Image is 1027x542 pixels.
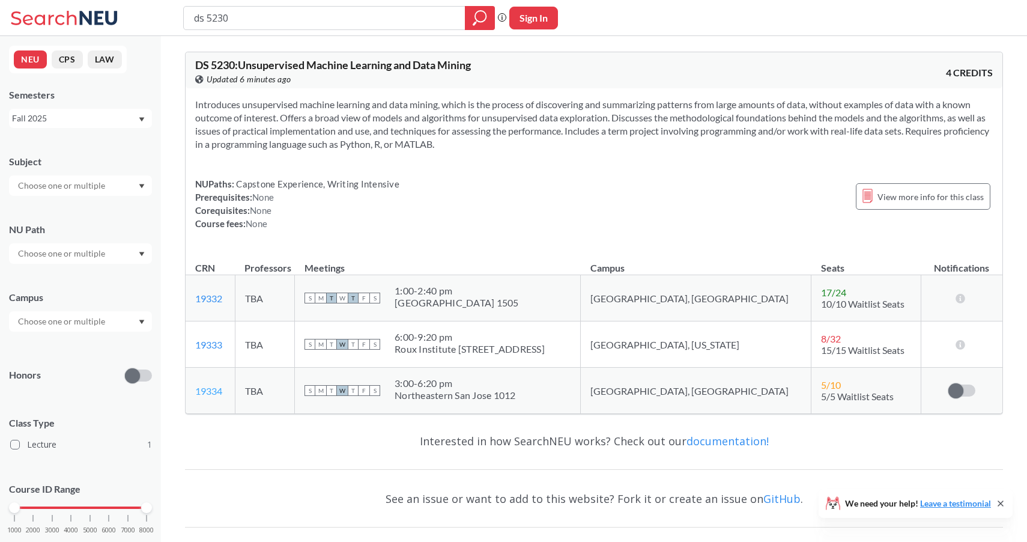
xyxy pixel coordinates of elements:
button: LAW [88,50,122,69]
span: 15/15 Waitlist Seats [821,344,904,356]
span: None [252,192,274,202]
span: F [359,339,369,350]
span: 7000 [121,527,135,534]
div: CRN [195,261,215,275]
span: 8000 [139,527,154,534]
div: magnifying glass [465,6,495,30]
span: T [326,385,337,396]
button: NEU [14,50,47,69]
span: S [304,293,315,303]
span: 5000 [83,527,97,534]
div: Fall 2025Dropdown arrow [9,109,152,128]
td: TBA [235,275,295,321]
span: T [348,293,359,303]
input: Class, professor, course number, "phrase" [193,8,456,28]
input: Choose one or multiple [12,178,113,193]
span: 3000 [45,527,59,534]
span: 2000 [26,527,40,534]
div: Dropdown arrow [9,175,152,196]
a: documentation! [686,434,769,448]
th: Seats [811,249,921,275]
td: [GEOGRAPHIC_DATA], [GEOGRAPHIC_DATA] [581,368,811,414]
span: M [315,339,326,350]
span: T [348,385,359,396]
span: Capstone Experience, Writing Intensive [234,178,399,189]
section: Introduces unsupervised machine learning and data mining, which is the process of discovering and... [195,98,993,151]
div: Dropdown arrow [9,311,152,332]
span: None [246,218,267,229]
div: NU Path [9,223,152,236]
a: 19333 [195,339,222,350]
span: S [304,385,315,396]
input: Choose one or multiple [12,314,113,329]
span: 4000 [64,527,78,534]
a: GitHub [763,492,801,506]
td: TBA [235,368,295,414]
div: Campus [9,291,152,304]
div: Dropdown arrow [9,243,152,264]
span: View more info for this class [877,189,984,204]
span: Updated 6 minutes ago [207,73,291,86]
div: Semesters [9,88,152,102]
p: Course ID Range [9,483,152,496]
span: 1000 [7,527,22,534]
span: T [326,339,337,350]
svg: Dropdown arrow [139,320,145,324]
a: Leave a testimonial [920,498,991,508]
th: Professors [235,249,295,275]
span: 17 / 24 [821,287,846,298]
button: CPS [52,50,83,69]
span: T [326,293,337,303]
div: 6:00 - 9:20 pm [395,331,545,343]
a: 19332 [195,293,222,304]
p: Honors [9,368,41,382]
div: Subject [9,155,152,168]
td: [GEOGRAPHIC_DATA], [US_STATE] [581,321,811,368]
span: 5 / 10 [821,379,841,391]
span: 1 [147,438,152,451]
span: 6000 [101,527,116,534]
span: Class Type [9,416,152,430]
span: M [315,293,326,303]
div: [GEOGRAPHIC_DATA] 1505 [395,297,519,309]
button: Sign In [509,7,558,29]
td: [GEOGRAPHIC_DATA], [GEOGRAPHIC_DATA] [581,275,811,321]
td: TBA [235,321,295,368]
div: See an issue or want to add to this website? Fork it or create an issue on . [185,481,1003,516]
span: None [250,205,271,216]
span: W [337,293,348,303]
th: Campus [581,249,811,275]
span: S [369,339,380,350]
span: M [315,385,326,396]
span: 8 / 32 [821,333,841,344]
div: Roux Institute [STREET_ADDRESS] [395,343,545,355]
input: Choose one or multiple [12,246,113,261]
span: 5/5 Waitlist Seats [821,391,894,402]
span: We need your help! [845,499,991,508]
span: F [359,385,369,396]
span: S [369,293,380,303]
span: 4 CREDITS [946,66,993,79]
div: NUPaths: Prerequisites: Corequisites: Course fees: [195,177,399,230]
th: Notifications [921,249,1002,275]
div: 3:00 - 6:20 pm [395,377,516,389]
span: W [337,339,348,350]
span: T [348,339,359,350]
div: Fall 2025 [12,112,138,125]
span: F [359,293,369,303]
label: Lecture [10,437,152,452]
th: Meetings [295,249,581,275]
svg: Dropdown arrow [139,184,145,189]
span: 10/10 Waitlist Seats [821,298,904,309]
svg: Dropdown arrow [139,117,145,122]
svg: Dropdown arrow [139,252,145,257]
span: S [304,339,315,350]
span: W [337,385,348,396]
span: DS 5230 : Unsupervised Machine Learning and Data Mining [195,58,471,72]
span: S [369,385,380,396]
div: Northeastern San Jose 1012 [395,389,516,401]
div: 1:00 - 2:40 pm [395,285,519,297]
svg: magnifying glass [473,10,487,26]
a: 19334 [195,385,222,397]
div: Interested in how SearchNEU works? Check out our [185,424,1003,458]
